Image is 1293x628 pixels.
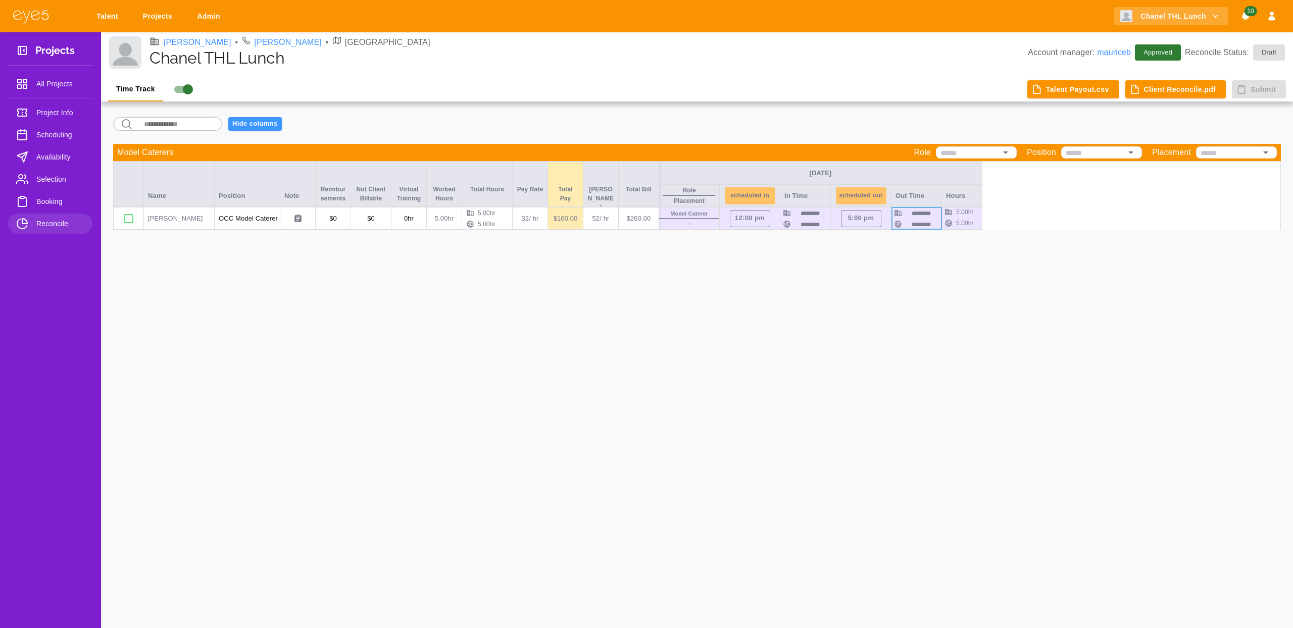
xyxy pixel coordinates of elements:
[1236,7,1255,26] button: Notifications
[345,36,430,48] p: [GEOGRAPHIC_DATA]
[1125,80,1226,99] button: Client Reconcile.pdf
[8,214,92,234] a: Reconcile
[35,44,75,60] h3: Projects
[1027,146,1056,159] p: Position
[320,214,346,224] p: $ 0
[841,210,881,227] button: 5:00 PM
[136,7,182,26] a: Projects
[914,146,931,159] p: Role
[228,117,282,131] button: Hide columns
[836,187,886,204] button: Scheduled Out
[725,187,775,204] button: Scheduled In
[326,36,329,48] li: •
[466,185,508,194] p: Total Hours
[517,185,543,194] p: Pay Rate
[999,145,1013,160] button: Open
[36,173,84,185] span: Selection
[1097,48,1131,57] a: mauriceb
[552,214,579,224] p: $ 160.00
[623,185,655,194] p: Total Bill
[215,162,280,207] div: Position
[1028,46,1131,59] p: Account manager:
[663,169,978,178] div: [DATE]
[682,186,695,195] p: Role
[688,219,690,228] p: -
[1137,47,1178,58] span: Approved
[109,36,141,69] img: Client logo
[478,208,495,218] p: 5.00 hr
[144,162,215,207] div: Name
[1244,6,1257,16] span: 10
[36,78,84,90] span: All Projects
[1120,10,1132,22] img: Client logo
[36,195,84,207] span: Booking
[8,102,92,123] a: Project Info
[148,214,210,224] p: [PERSON_NAME]
[90,7,128,26] a: Talent
[395,185,422,203] p: Virtual Training
[8,125,92,145] a: Scheduling
[1259,145,1273,160] button: Open
[780,184,831,207] div: In Time
[12,9,49,24] img: eye5
[235,36,238,48] li: •
[219,214,276,224] p: OCC Model Caterer
[320,185,346,203] p: Reimbursements
[190,7,230,26] a: Admin
[674,196,705,205] p: Placement
[150,48,1028,68] h1: Chanel THL Lunch
[942,184,982,207] div: Hours
[517,214,543,224] p: 32 / hr
[1114,7,1228,26] button: Chanel THL Lunch
[891,184,942,207] div: Out Time
[36,218,84,230] span: Reconcile
[1256,47,1282,58] span: Draft
[36,107,84,119] span: Project Info
[8,147,92,167] a: Availability
[8,169,92,189] a: Selection
[164,36,231,48] a: [PERSON_NAME]
[1185,44,1285,61] p: Reconcile Status:
[431,185,458,203] p: Worked Hours
[478,220,495,229] p: 5.00 hr
[355,214,387,224] p: $ 0
[730,210,770,227] button: 12:00 PM
[36,129,84,141] span: Scheduling
[587,185,614,206] p: [PERSON_NAME]
[117,146,173,159] p: Model Caterers
[587,214,614,224] p: 52 / hr
[956,219,974,228] p: 5.00 hr
[1124,145,1138,160] button: Open
[431,214,458,224] p: 5.00 hr
[108,77,163,101] button: Time Track
[355,185,387,203] p: Not Client Billable
[1027,80,1119,99] button: Talent Payout.csv
[280,162,316,207] div: Note
[623,214,655,224] p: $ 260.00
[956,207,974,217] p: 5.00 hr
[254,36,322,48] a: [PERSON_NAME]
[1152,146,1191,159] p: Placement
[8,74,92,94] a: All Projects
[395,214,422,224] p: 0 hr
[670,210,708,218] p: Model Caterer
[552,185,579,203] p: Total Pay
[36,151,84,163] span: Availability
[8,191,92,212] a: Booking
